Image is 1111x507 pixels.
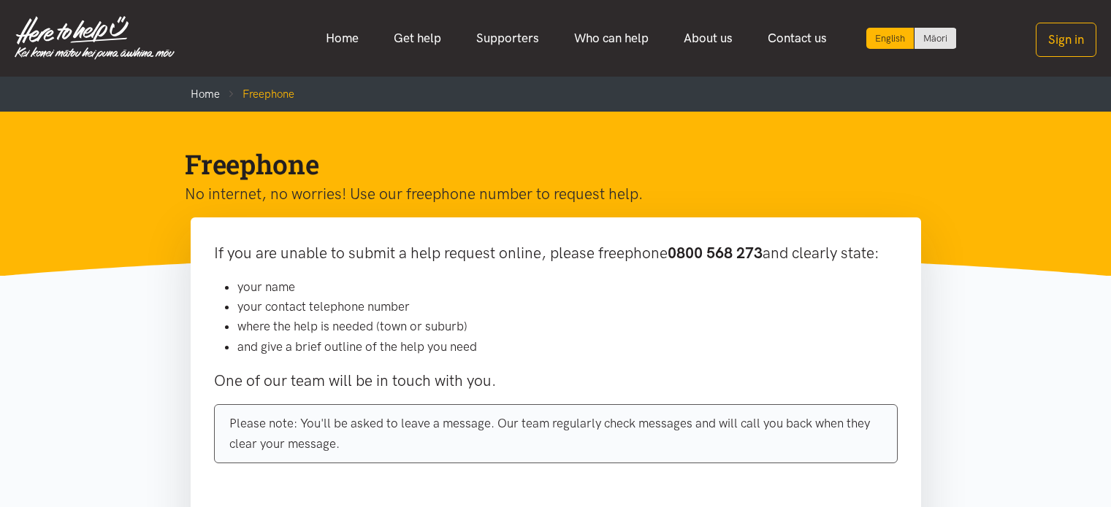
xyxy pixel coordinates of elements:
li: and give a brief outline of the help you need [237,337,898,357]
a: Switch to Te Reo Māori [915,28,956,49]
img: Home [15,16,175,60]
a: Get help [376,23,459,54]
button: Sign in [1036,23,1096,57]
a: Contact us [750,23,844,54]
div: Current language [866,28,915,49]
div: Language toggle [866,28,957,49]
a: Home [308,23,376,54]
p: One of our team will be in touch with you. [214,368,898,393]
a: Home [191,88,220,101]
div: Please note: You'll be asked to leave a message. Our team regularly check messages and will call ... [214,404,898,463]
li: Freephone [220,85,294,103]
li: your name [237,277,898,297]
b: 0800 568 273 [668,244,763,262]
p: No internet, no worries! Use our freephone number to request help. [185,182,904,206]
a: About us [666,23,750,54]
h1: Freephone [185,147,904,182]
li: your contact telephone number [237,297,898,317]
li: where the help is needed (town or suburb) [237,317,898,336]
a: Supporters [459,23,557,54]
a: Who can help [557,23,666,54]
p: If you are unable to submit a help request online, please freephone and clearly state: [214,241,898,266]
